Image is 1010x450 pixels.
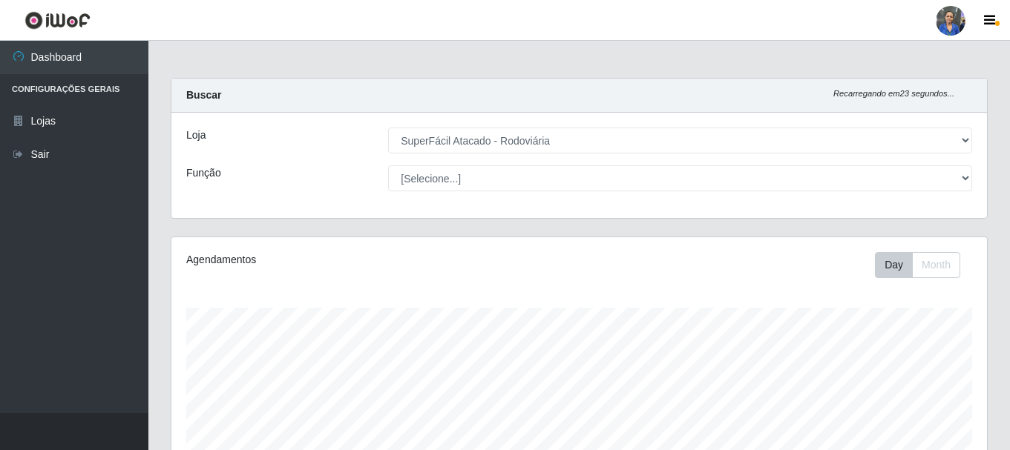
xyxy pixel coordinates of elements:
img: CoreUI Logo [24,11,91,30]
div: First group [875,252,960,278]
div: Agendamentos [186,252,501,268]
label: Loja [186,128,206,143]
label: Função [186,165,221,181]
strong: Buscar [186,89,221,101]
i: Recarregando em 23 segundos... [833,89,954,98]
div: Toolbar with button groups [875,252,972,278]
button: Month [912,252,960,278]
button: Day [875,252,913,278]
